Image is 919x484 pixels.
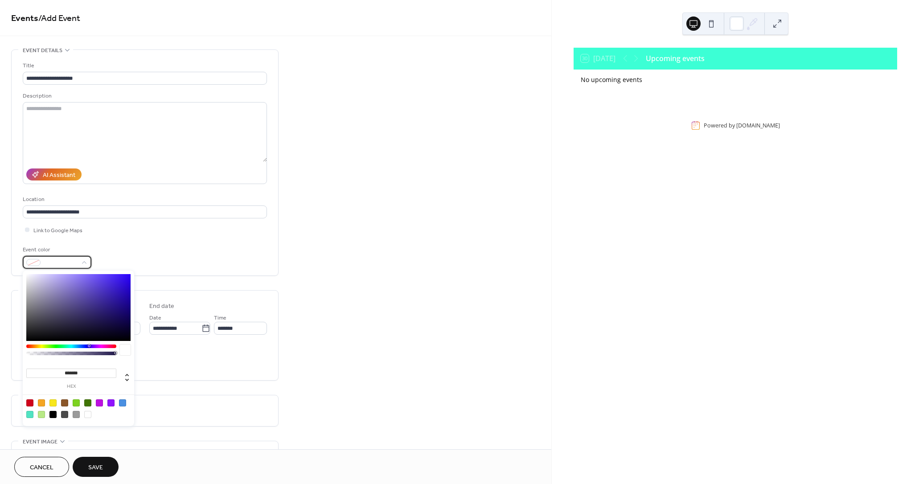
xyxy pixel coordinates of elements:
div: #BD10E0 [96,399,103,406]
div: #F8E71C [49,399,57,406]
div: Powered by [704,122,780,129]
a: Events [11,10,38,27]
div: Title [23,61,265,70]
button: Save [73,457,119,477]
button: Cancel [14,457,69,477]
span: / Add Event [38,10,80,27]
div: #9B9B9B [73,411,80,418]
div: #F5A623 [38,399,45,406]
a: [DOMAIN_NAME] [736,122,780,129]
div: No upcoming events [581,75,890,84]
div: #4A4A4A [61,411,68,418]
div: #B8E986 [38,411,45,418]
div: Description [23,91,265,101]
span: Event details [23,46,62,55]
div: #D0021B [26,399,33,406]
div: #4A90E2 [119,399,126,406]
label: hex [26,384,116,389]
div: #417505 [84,399,91,406]
div: #7ED321 [73,399,80,406]
div: #50E3C2 [26,411,33,418]
span: Link to Google Maps [33,226,82,235]
div: #FFFFFF [84,411,91,418]
div: #000000 [49,411,57,418]
button: AI Assistant [26,168,82,180]
span: Time [214,313,226,323]
div: Location [23,195,265,204]
span: Event image [23,437,57,447]
div: AI Assistant [43,171,75,180]
div: #8B572A [61,399,68,406]
span: Save [88,463,103,472]
span: Date [149,313,161,323]
span: Cancel [30,463,53,472]
div: Event color [23,245,90,254]
div: Upcoming events [646,53,705,64]
div: #9013FE [107,399,115,406]
div: End date [149,302,174,311]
